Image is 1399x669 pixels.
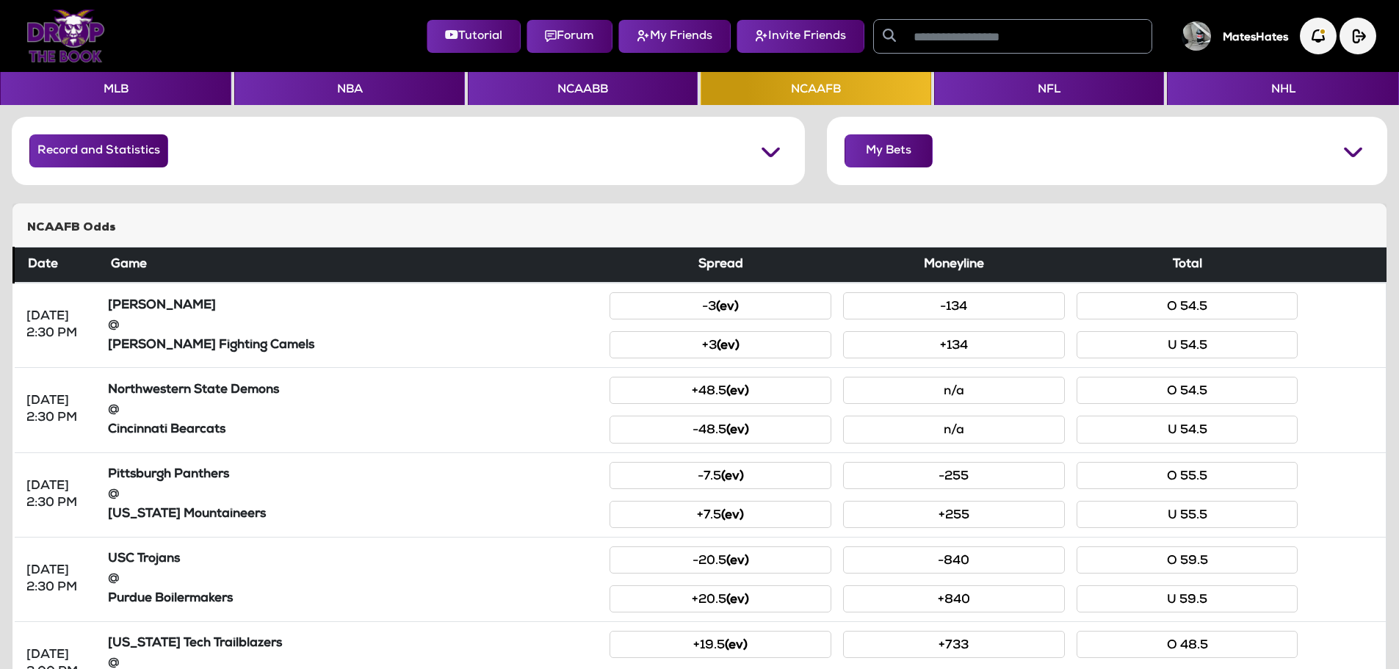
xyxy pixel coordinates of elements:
div: @ [108,571,599,587]
button: NCAAFB [701,72,930,105]
button: U 54.5 [1077,416,1298,443]
small: (ev) [721,471,744,483]
div: [DATE] 2:30 PM [26,563,90,596]
small: (ev) [726,424,749,437]
div: [DATE] 2:30 PM [26,393,90,427]
button: -3(ev) [610,292,831,319]
strong: [PERSON_NAME] [108,300,216,312]
th: Date [14,247,102,283]
img: Logo [26,10,105,62]
button: -255 [843,462,1065,489]
small: (ev) [725,640,748,652]
strong: [US_STATE] Tech Trailblazers [108,637,282,650]
button: Tutorial [427,20,521,53]
button: My Friends [618,20,731,53]
th: Game [102,247,604,283]
button: -134 [843,292,1065,319]
small: (ev) [726,555,749,568]
th: Total [1071,247,1304,283]
small: (ev) [721,510,744,522]
button: n/a [843,416,1065,443]
strong: USC Trojans [108,553,180,565]
button: Forum [527,20,612,53]
strong: Cincinnati Bearcats [108,424,225,436]
button: -7.5(ev) [610,462,831,489]
small: (ev) [717,340,740,352]
strong: [PERSON_NAME] Fighting Camels [108,339,314,352]
button: +48.5(ev) [610,377,831,404]
button: +19.5(ev) [610,631,831,658]
div: [DATE] 2:30 PM [26,308,90,342]
div: @ [108,402,599,419]
button: -20.5(ev) [610,546,831,574]
strong: Pittsburgh Panthers [108,469,229,481]
strong: Northwestern State Demons [108,384,279,397]
strong: [US_STATE] Mountaineers [108,508,266,521]
div: [DATE] 2:30 PM [26,478,90,512]
small: (ev) [726,594,749,607]
small: (ev) [716,301,739,314]
strong: Purdue Boilermakers [108,593,233,605]
img: Notification [1300,18,1337,54]
button: +7.5(ev) [610,501,831,528]
button: O 54.5 [1077,292,1298,319]
button: O 59.5 [1077,546,1298,574]
button: +20.5(ev) [610,585,831,612]
img: User [1182,21,1211,51]
button: U 54.5 [1077,331,1298,358]
button: NFL [934,72,1164,105]
th: Moneyline [837,247,1071,283]
button: +255 [843,501,1065,528]
button: NBA [234,72,464,105]
button: Record and Statistics [29,134,168,167]
button: -840 [843,546,1065,574]
button: My Bets [845,134,933,167]
button: O 54.5 [1077,377,1298,404]
button: n/a [843,377,1065,404]
button: U 59.5 [1077,585,1298,612]
button: +3(ev) [610,331,831,358]
button: O 55.5 [1077,462,1298,489]
th: Spread [604,247,837,283]
button: O 48.5 [1077,631,1298,658]
button: NHL [1167,72,1398,105]
button: U 55.5 [1077,501,1298,528]
small: (ev) [726,386,749,398]
div: @ [108,486,599,503]
button: Invite Friends [737,20,864,53]
button: NCAABB [468,72,698,105]
button: +733 [843,631,1065,658]
button: +840 [843,585,1065,612]
button: -48.5(ev) [610,416,831,443]
div: @ [108,317,599,334]
h5: NCAAFB Odds [27,221,1372,235]
h5: MatesHates [1223,32,1288,45]
button: +134 [843,331,1065,358]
